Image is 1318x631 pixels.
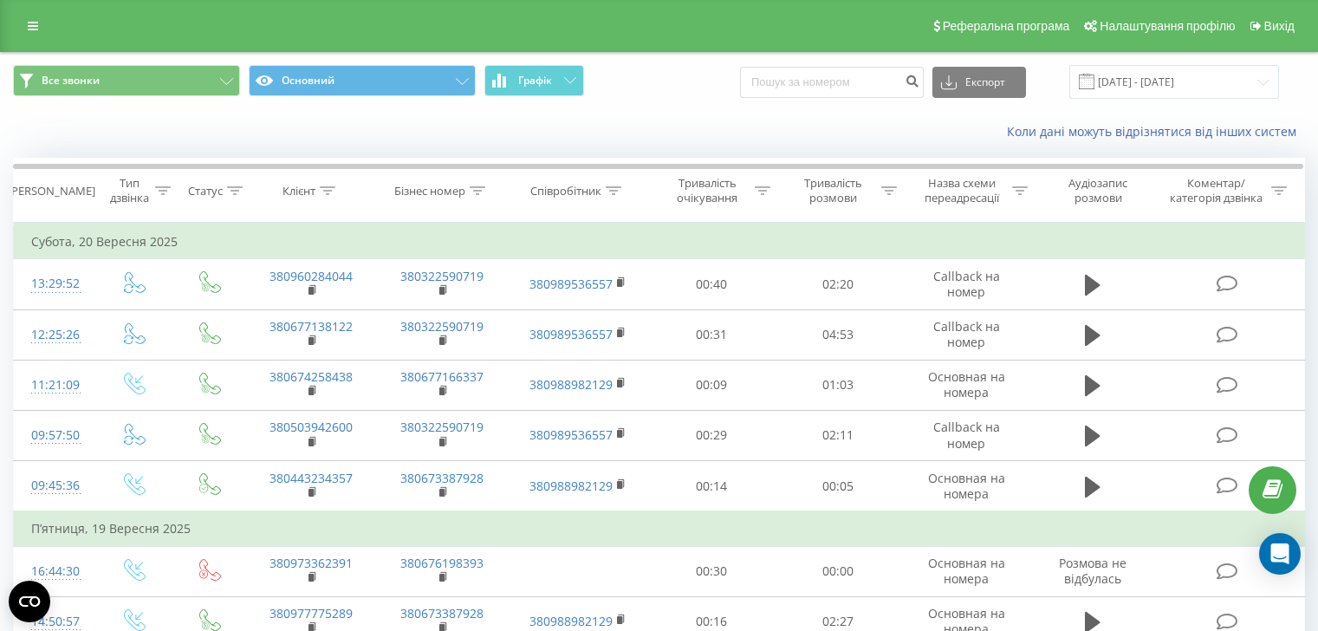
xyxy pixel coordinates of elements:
[1259,533,1301,575] div: Open Intercom Messenger
[269,555,353,571] a: 380973362391
[400,470,484,486] a: 380673387928
[394,184,465,198] div: Бізнес номер
[775,360,900,410] td: 01:03
[269,318,353,335] a: 380677138122
[31,469,77,503] div: 09:45:36
[790,176,877,205] div: Тривалість розмови
[775,546,900,596] td: 00:00
[400,605,484,621] a: 380673387928
[188,184,223,198] div: Статус
[900,461,1031,512] td: Основная на номера
[649,259,775,309] td: 00:40
[775,410,900,460] td: 02:11
[31,555,77,589] div: 16:44:30
[649,410,775,460] td: 00:29
[1007,123,1305,140] a: Коли дані можуть відрізнятися вiд інших систем
[400,419,484,435] a: 380322590719
[900,546,1031,596] td: Основная на номера
[518,75,552,87] span: Графік
[269,605,353,621] a: 380977775289
[943,19,1070,33] span: Реферальна програма
[529,426,613,443] a: 380989536557
[249,65,476,96] button: Основний
[529,478,613,494] a: 380988982129
[9,581,50,622] button: Open CMP widget
[775,259,900,309] td: 02:20
[900,309,1031,360] td: Callback на номер
[282,184,315,198] div: Клієнт
[269,268,353,284] a: 380960284044
[31,419,77,452] div: 09:57:50
[400,318,484,335] a: 380322590719
[529,276,613,292] a: 380989536557
[31,368,77,402] div: 11:21:09
[530,184,601,198] div: Співробітник
[900,259,1031,309] td: Callback на номер
[31,267,77,301] div: 13:29:52
[775,461,900,512] td: 00:05
[775,309,900,360] td: 04:53
[269,419,353,435] a: 380503942600
[932,67,1026,98] button: Експорт
[1059,555,1126,587] span: Розмова не відбулась
[1100,19,1235,33] span: Налаштування профілю
[13,65,240,96] button: Все звонки
[1048,176,1149,205] div: Аудіозапис розмови
[740,67,924,98] input: Пошук за номером
[649,461,775,512] td: 00:14
[269,470,353,486] a: 380443234357
[529,326,613,342] a: 380989536557
[269,368,353,385] a: 380674258438
[400,268,484,284] a: 380322590719
[529,613,613,629] a: 380988982129
[109,176,150,205] div: Тип дзвінка
[42,74,100,88] span: Все звонки
[14,511,1305,546] td: П’ятниця, 19 Вересня 2025
[649,309,775,360] td: 00:31
[649,546,775,596] td: 00:30
[484,65,584,96] button: Графік
[900,360,1031,410] td: Основная на номера
[900,410,1031,460] td: Callback на номер
[1264,19,1295,33] span: Вихід
[400,555,484,571] a: 380676198393
[665,176,751,205] div: Тривалість очікування
[14,224,1305,259] td: Субота, 20 Вересня 2025
[31,318,77,352] div: 12:25:26
[8,184,95,198] div: [PERSON_NAME]
[917,176,1008,205] div: Назва схеми переадресації
[529,376,613,393] a: 380988982129
[1165,176,1267,205] div: Коментар/категорія дзвінка
[400,368,484,385] a: 380677166337
[649,360,775,410] td: 00:09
